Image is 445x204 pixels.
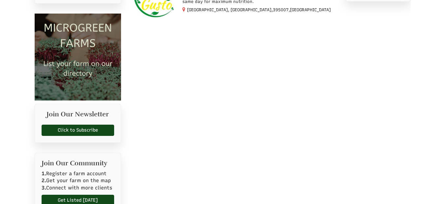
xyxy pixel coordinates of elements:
p: Register a farm account Get your farm on the map Connect with more clients [42,170,114,191]
h2: Join Our Community [42,160,114,167]
b: 2. [42,178,46,184]
small: [GEOGRAPHIC_DATA], [GEOGRAPHIC_DATA], , [187,7,331,12]
h2: Join Our Newsletter [42,111,114,121]
span: [GEOGRAPHIC_DATA] [290,7,331,13]
img: Microgreen Farms list your microgreen farm today [35,14,121,101]
span: 395007 [273,7,289,13]
b: 3. [42,185,46,191]
a: Click to Subscribe [42,125,114,136]
b: 1. [42,171,46,177]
